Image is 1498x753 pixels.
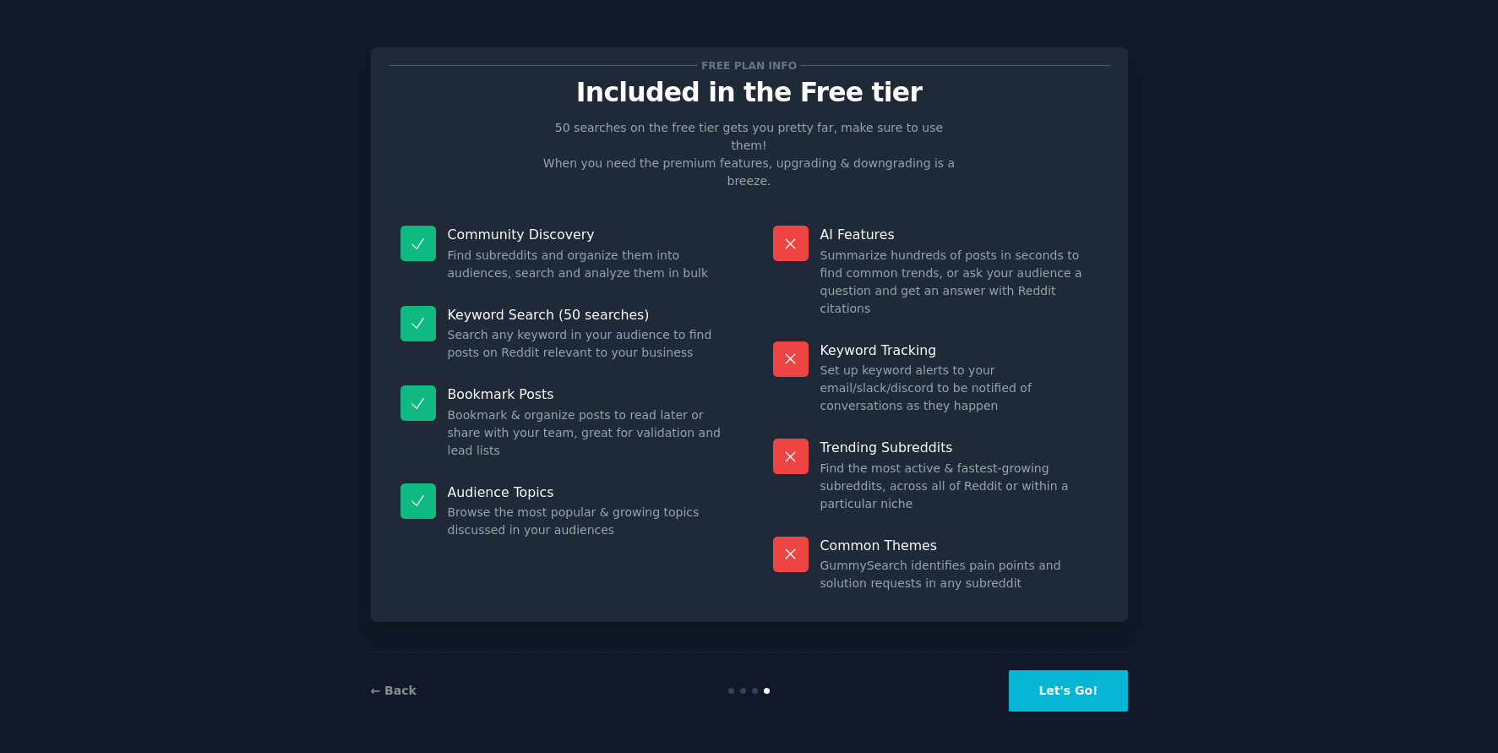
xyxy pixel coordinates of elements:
p: Keyword Tracking [820,341,1098,359]
p: Community Discovery [448,226,726,243]
button: Let's Go! [1009,670,1127,712]
p: Audience Topics [448,483,726,501]
dd: Summarize hundreds of posts in seconds to find common trends, or ask your audience a question and... [820,247,1098,318]
p: 50 searches on the free tier gets you pretty far, make sure to use them! When you need the premiu... [537,119,962,190]
a: ← Back [371,684,417,697]
dd: Find the most active & fastest-growing subreddits, across all of Reddit or within a particular niche [820,460,1098,513]
p: Trending Subreddits [820,439,1098,456]
dd: Find subreddits and organize them into audiences, search and analyze them in bulk [448,247,726,282]
p: AI Features [820,226,1098,243]
dd: Bookmark & organize posts to read later or share with your team, great for validation and lead lists [448,407,726,460]
p: Common Themes [820,537,1098,554]
p: Keyword Search (50 searches) [448,306,726,324]
dd: GummySearch identifies pain points and solution requests in any subreddit [820,557,1098,592]
dd: Browse the most popular & growing topics discussed in your audiences [448,504,726,539]
p: Included in the Free tier [389,78,1110,107]
p: Bookmark Posts [448,385,726,403]
span: Free plan info [698,57,799,74]
dd: Set up keyword alerts to your email/slack/discord to be notified of conversations as they happen [820,362,1098,415]
dd: Search any keyword in your audience to find posts on Reddit relevant to your business [448,326,726,362]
